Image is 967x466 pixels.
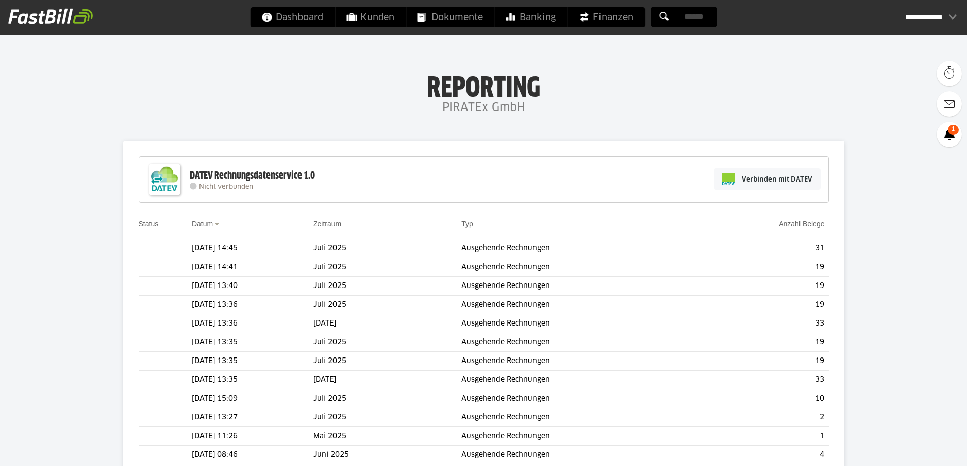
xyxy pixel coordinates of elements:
[313,277,461,296] td: Juli 2025
[192,352,313,371] td: [DATE] 13:35
[313,333,461,352] td: Juli 2025
[937,122,962,147] a: 1
[722,173,735,185] img: pi-datev-logo-farbig-24.svg
[461,427,696,446] td: Ausgehende Rechnungen
[190,169,315,183] div: DATEV Rechnungsdatenservice 1.0
[779,220,824,228] a: Anzahl Belege
[313,389,461,408] td: Juli 2025
[192,277,313,296] td: [DATE] 13:40
[461,389,696,408] td: Ausgehende Rechnungen
[313,352,461,371] td: Juli 2025
[192,258,313,277] td: [DATE] 14:41
[313,239,461,258] td: Juli 2025
[192,296,313,314] td: [DATE] 13:36
[192,333,313,352] td: [DATE] 13:35
[494,7,567,27] a: Banking
[313,220,341,228] a: Zeitraum
[696,371,828,389] td: 33
[199,184,253,190] span: Nicht verbunden
[696,408,828,427] td: 2
[250,7,335,27] a: Dashboard
[192,314,313,333] td: [DATE] 13:36
[696,427,828,446] td: 1
[461,333,696,352] td: Ausgehende Rechnungen
[506,7,556,27] span: Banking
[714,168,821,190] a: Verbinden mit DATEV
[313,371,461,389] td: [DATE]
[313,427,461,446] td: Mai 2025
[346,7,394,27] span: Kunden
[696,314,828,333] td: 33
[313,314,461,333] td: [DATE]
[696,446,828,464] td: 4
[261,7,323,27] span: Dashboard
[8,8,93,24] img: fastbill_logo_white.png
[461,371,696,389] td: Ausgehende Rechnungen
[742,174,812,184] span: Verbinden mit DATEV
[461,408,696,427] td: Ausgehende Rechnungen
[406,7,494,27] a: Dokumente
[696,389,828,408] td: 10
[696,352,828,371] td: 19
[313,446,461,464] td: Juni 2025
[461,239,696,258] td: Ausgehende Rechnungen
[335,7,406,27] a: Kunden
[417,7,483,27] span: Dokumente
[313,258,461,277] td: Juli 2025
[948,125,959,135] span: 1
[579,7,633,27] span: Finanzen
[192,427,313,446] td: [DATE] 11:26
[696,296,828,314] td: 19
[461,352,696,371] td: Ausgehende Rechnungen
[144,159,185,200] img: DATEV-Datenservice Logo
[461,296,696,314] td: Ausgehende Rechnungen
[461,258,696,277] td: Ausgehende Rechnungen
[192,239,313,258] td: [DATE] 14:45
[192,408,313,427] td: [DATE] 13:27
[192,389,313,408] td: [DATE] 15:09
[461,446,696,464] td: Ausgehende Rechnungen
[313,408,461,427] td: Juli 2025
[192,446,313,464] td: [DATE] 08:46
[461,314,696,333] td: Ausgehende Rechnungen
[192,220,213,228] a: Datum
[215,223,221,225] img: sort_desc.gif
[889,436,957,461] iframe: Öffnet ein Widget, in dem Sie weitere Informationen finden
[696,258,828,277] td: 19
[568,7,645,27] a: Finanzen
[313,296,461,314] td: Juli 2025
[461,220,473,228] a: Typ
[696,277,828,296] td: 19
[461,277,696,296] td: Ausgehende Rechnungen
[696,239,828,258] td: 31
[696,333,828,352] td: 19
[102,71,865,98] h1: Reporting
[192,371,313,389] td: [DATE] 13:35
[139,220,159,228] a: Status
